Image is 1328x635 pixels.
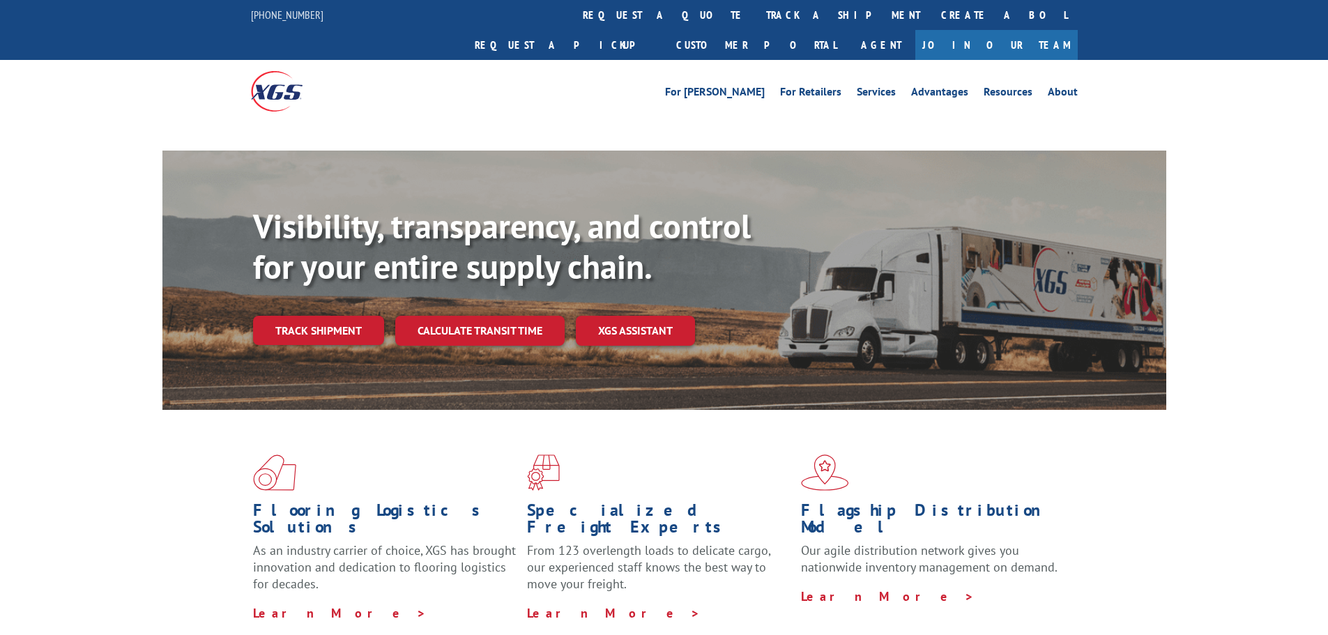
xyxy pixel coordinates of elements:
[801,542,1058,575] span: Our agile distribution network gives you nationwide inventory management on demand.
[253,204,751,288] b: Visibility, transparency, and control for your entire supply chain.
[527,542,791,604] p: From 123 overlength loads to delicate cargo, our experienced staff knows the best way to move you...
[1048,86,1078,102] a: About
[857,86,896,102] a: Services
[395,316,565,346] a: Calculate transit time
[915,30,1078,60] a: Join Our Team
[527,454,560,491] img: xgs-icon-focused-on-flooring-red
[801,454,849,491] img: xgs-icon-flagship-distribution-model-red
[576,316,695,346] a: XGS ASSISTANT
[253,542,516,592] span: As an industry carrier of choice, XGS has brought innovation and dedication to flooring logistics...
[253,316,384,345] a: Track shipment
[253,605,427,621] a: Learn More >
[780,86,841,102] a: For Retailers
[911,86,968,102] a: Advantages
[847,30,915,60] a: Agent
[253,502,517,542] h1: Flooring Logistics Solutions
[801,502,1064,542] h1: Flagship Distribution Model
[984,86,1032,102] a: Resources
[665,86,765,102] a: For [PERSON_NAME]
[253,454,296,491] img: xgs-icon-total-supply-chain-intelligence-red
[464,30,666,60] a: Request a pickup
[527,605,701,621] a: Learn More >
[251,8,323,22] a: [PHONE_NUMBER]
[801,588,975,604] a: Learn More >
[666,30,847,60] a: Customer Portal
[527,502,791,542] h1: Specialized Freight Experts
